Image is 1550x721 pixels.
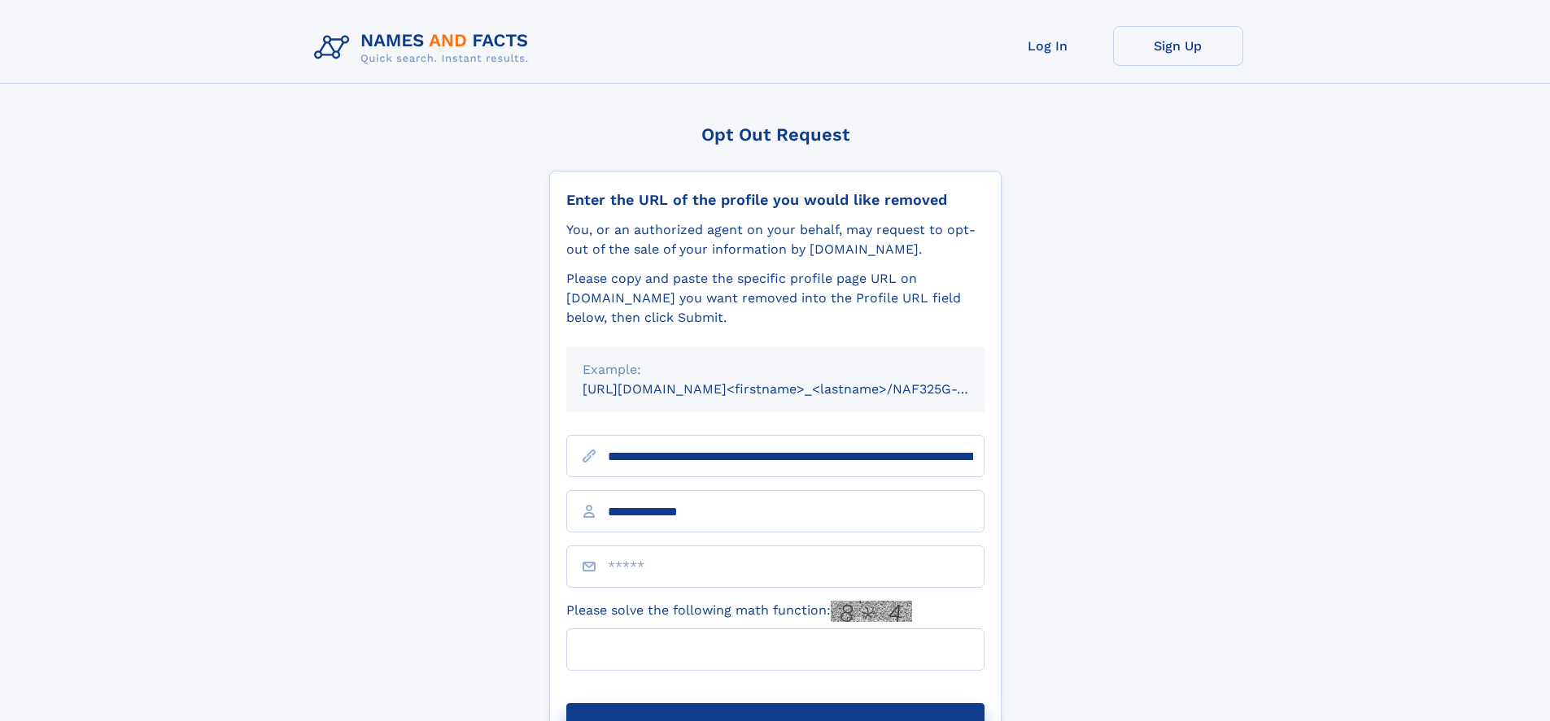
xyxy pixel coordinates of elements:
small: [URL][DOMAIN_NAME]<firstname>_<lastname>/NAF325G-xxxxxxxx [583,381,1015,397]
label: Please solve the following math function: [566,601,912,622]
div: You, or an authorized agent on your behalf, may request to opt-out of the sale of your informatio... [566,220,985,259]
a: Sign Up [1113,26,1243,66]
a: Log In [983,26,1113,66]
div: Example: [583,360,968,380]
img: Logo Names and Facts [308,26,542,70]
div: Enter the URL of the profile you would like removed [566,191,985,209]
div: Opt Out Request [549,124,1002,145]
div: Please copy and paste the specific profile page URL on [DOMAIN_NAME] you want removed into the Pr... [566,269,985,328]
